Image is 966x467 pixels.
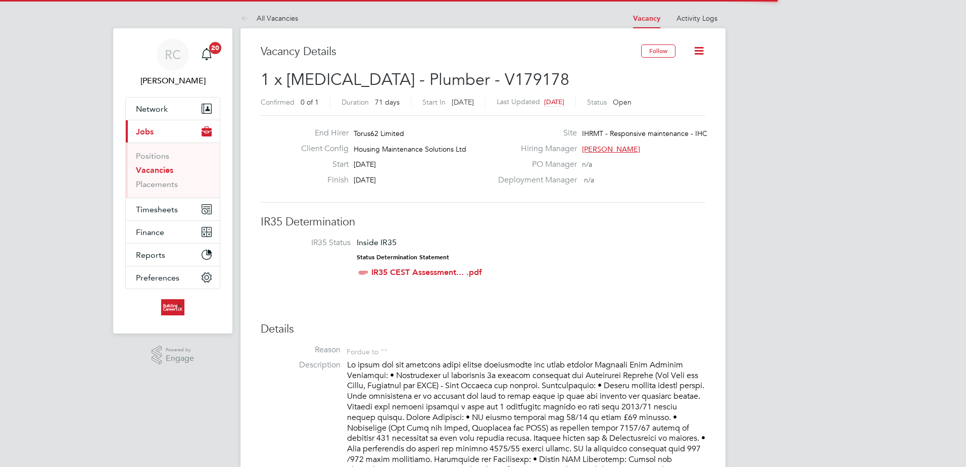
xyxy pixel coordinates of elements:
[354,160,376,169] span: [DATE]
[497,97,540,106] label: Last Updated
[301,98,319,107] span: 0 of 1
[261,98,295,107] label: Confirmed
[371,267,482,277] a: IR35 CEST Assessment... .pdf
[271,238,351,248] label: IR35 Status
[613,98,632,107] span: Open
[582,145,640,154] span: [PERSON_NAME]
[261,44,641,59] h3: Vacancy Details
[293,175,349,185] label: Finish
[293,144,349,154] label: Client Config
[197,38,217,71] a: 20
[126,266,220,289] button: Preferences
[357,238,397,247] span: Inside IR35
[136,179,178,189] a: Placements
[125,38,220,87] a: RC[PERSON_NAME]
[126,198,220,220] button: Timesheets
[641,44,675,58] button: Follow
[582,129,707,138] span: IHRMT - Responsive maintenance - IHC
[136,273,179,283] span: Preferences
[584,175,594,184] span: n/a
[136,104,168,114] span: Network
[261,215,705,229] h3: IR35 Determination
[293,128,349,138] label: End Hirer
[261,70,569,89] span: 1 x [MEDICAL_DATA] - Plumber - V179178
[633,14,660,23] a: Vacancy
[492,144,577,154] label: Hiring Manager
[293,159,349,170] label: Start
[165,48,181,61] span: RC
[354,129,404,138] span: Torus62 Limited
[354,145,466,154] span: Housing Maintenance Solutions Ltd
[136,205,178,214] span: Timesheets
[375,98,400,107] span: 71 days
[136,227,164,237] span: Finance
[126,120,220,143] button: Jobs
[261,345,341,355] label: Reason
[492,128,577,138] label: Site
[452,98,474,107] span: [DATE]
[582,160,592,169] span: n/a
[136,165,173,175] a: Vacancies
[354,175,376,184] span: [DATE]
[126,221,220,243] button: Finance
[677,14,717,23] a: Activity Logs
[125,299,220,315] a: Go to home page
[209,42,221,54] span: 20
[422,98,446,107] label: Start In
[342,98,369,107] label: Duration
[126,98,220,120] button: Network
[261,322,705,337] h3: Details
[347,345,388,356] div: For due to ""
[126,244,220,266] button: Reports
[240,14,298,23] a: All Vacancies
[357,254,449,261] strong: Status Determination Statement
[161,299,184,315] img: buildingcareersuk-logo-retina.png
[166,346,194,354] span: Powered by
[152,346,195,365] a: Powered byEngage
[136,250,165,260] span: Reports
[166,354,194,363] span: Engage
[492,159,577,170] label: PO Manager
[261,360,341,370] label: Description
[587,98,607,107] label: Status
[113,28,232,334] nav: Main navigation
[126,143,220,198] div: Jobs
[136,151,169,161] a: Positions
[492,175,577,185] label: Deployment Manager
[544,98,564,106] span: [DATE]
[136,127,154,136] span: Jobs
[125,75,220,87] span: Rhys Cook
